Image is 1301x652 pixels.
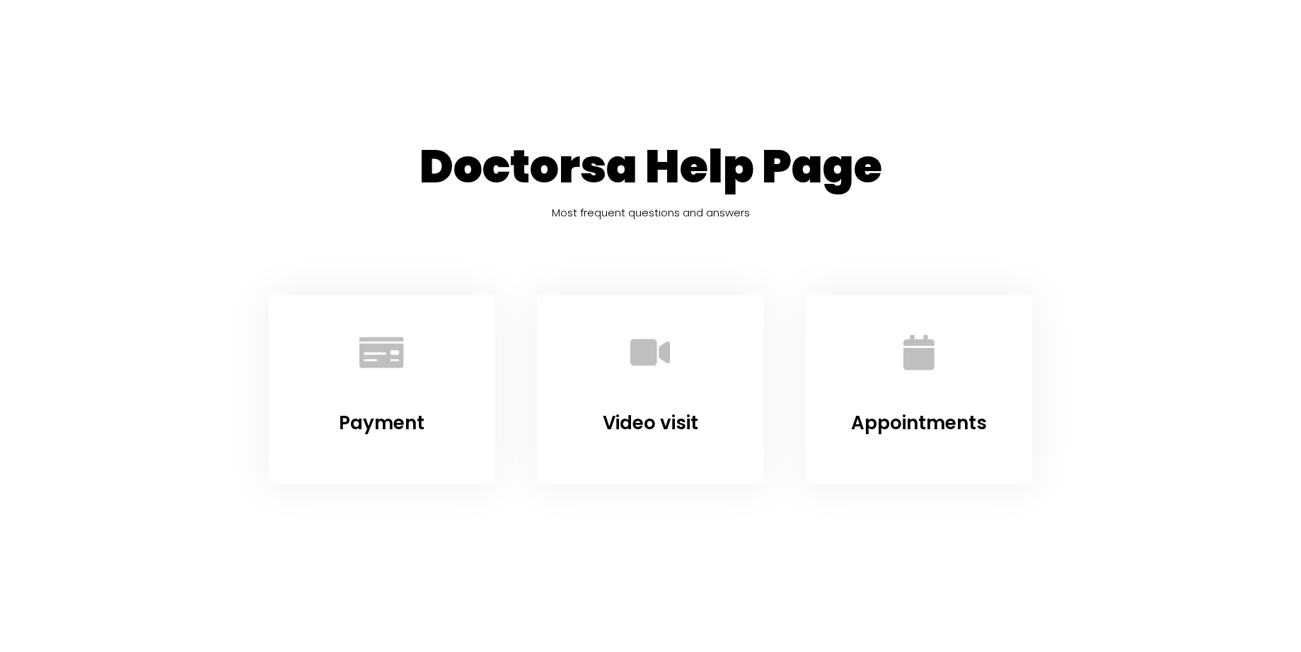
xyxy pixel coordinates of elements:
[248,139,1054,194] h1: Doctorsa Help Page
[339,410,424,436] a: Payment
[880,313,958,391] a: Appointments
[851,410,987,436] a: Appointments
[342,313,420,391] a: Payment
[603,410,698,436] a: Video visit
[248,202,1054,224] h5: Most frequent questions and answers
[611,313,689,391] a: Video visit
